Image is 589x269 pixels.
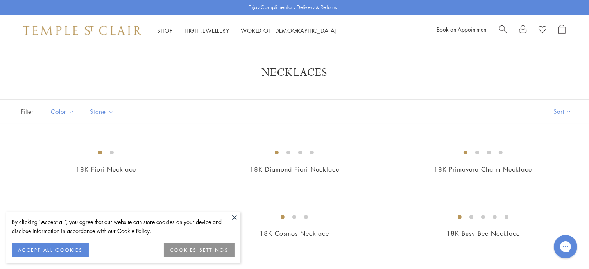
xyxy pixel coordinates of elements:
button: Show sort by [536,100,589,124]
img: Temple St. Clair [23,26,141,35]
p: Enjoy Complimentary Delivery & Returns [248,4,337,11]
a: 18K Primavera Charm Necklace [434,165,532,174]
a: 18K Fiori Necklace [76,165,136,174]
a: ShopShop [157,27,173,34]
a: High JewelleryHigh Jewellery [184,27,229,34]
button: ACCEPT ALL COOKIES [12,243,89,257]
a: 18K Busy Bee Necklace [446,229,520,238]
a: Book an Appointment [437,25,487,33]
nav: Main navigation [157,26,337,36]
a: View Wishlist [539,25,546,36]
button: COOKIES SETTINGS [164,243,235,257]
span: Color [47,107,80,117]
a: 18K Diamond Fiori Necklace [250,165,339,174]
button: Color [45,103,80,120]
a: World of [DEMOGRAPHIC_DATA]World of [DEMOGRAPHIC_DATA] [241,27,337,34]
h1: Necklaces [31,66,558,80]
button: Stone [84,103,120,120]
span: Stone [86,107,120,117]
a: 18K Cosmos Necklace [260,229,329,238]
div: By clicking “Accept all”, you agree that our website can store cookies on your device and disclos... [12,217,235,235]
iframe: Gorgias live chat messenger [550,232,581,261]
a: Open Shopping Bag [558,25,566,36]
a: Search [499,25,507,36]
